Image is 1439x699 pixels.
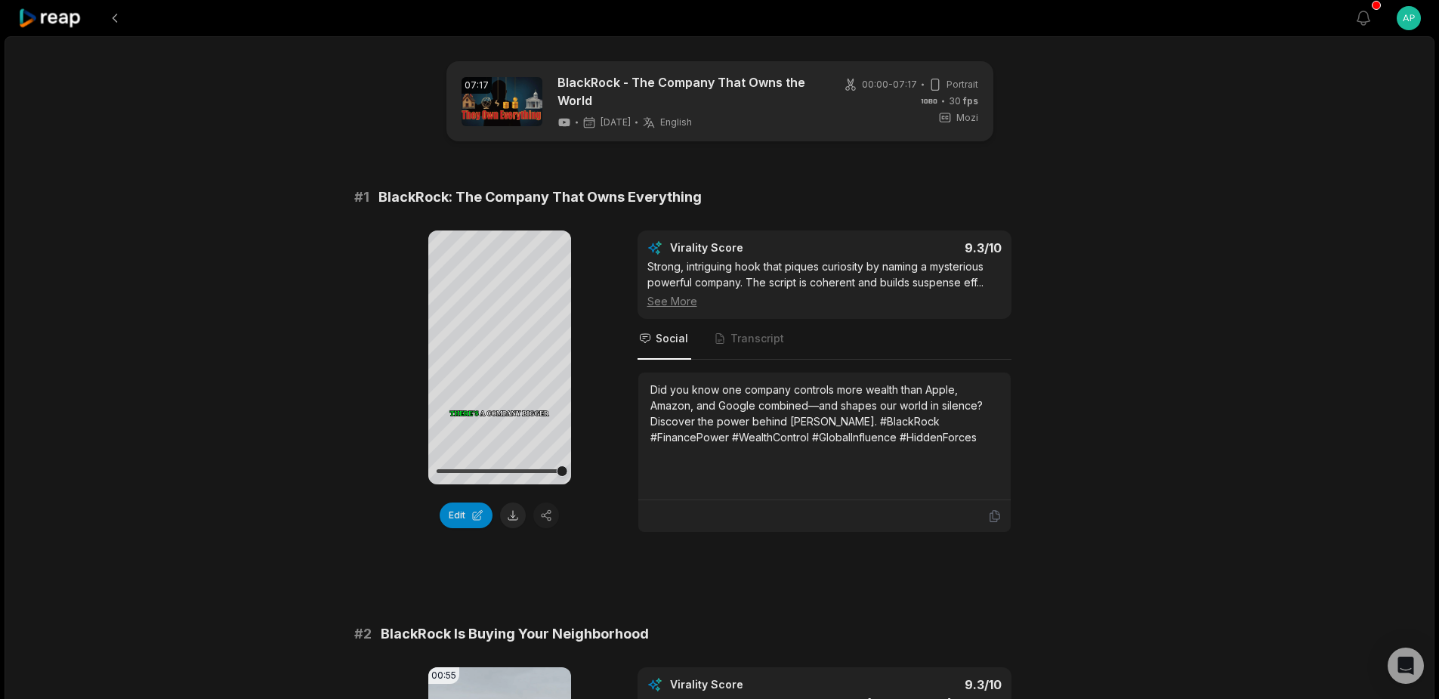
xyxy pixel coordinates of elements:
a: BlackRock - The Company That Owns the World [557,73,818,110]
div: 9.3 /10 [839,240,1002,255]
span: English [660,116,692,128]
span: fps [963,95,978,107]
span: # 1 [354,187,369,208]
nav: Tabs [638,319,1011,360]
span: Transcript [730,331,784,346]
button: Edit [440,503,493,528]
div: Open Intercom Messenger [1388,648,1424,684]
div: Strong, intriguing hook that piques curiosity by naming a mysterious powerful company. The script... [647,258,1002,309]
div: 9.3 /10 [839,677,1002,692]
span: [DATE] [601,116,631,128]
div: Did you know one company controls more wealth than Apple, Amazon, and Google combined—and shapes ... [650,382,999,445]
span: BlackRock Is Buying Your Neighborhood [381,623,649,645]
span: BlackRock: The Company That Owns Everything [378,187,702,208]
span: 30 [949,94,978,108]
span: Mozi [956,111,978,125]
div: Virality Score [670,677,832,692]
div: Virality Score [670,240,832,255]
span: Portrait [946,78,978,91]
div: See More [647,293,1002,309]
span: 00:00 - 07:17 [862,78,917,91]
span: # 2 [354,623,372,645]
span: Social [656,331,688,346]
